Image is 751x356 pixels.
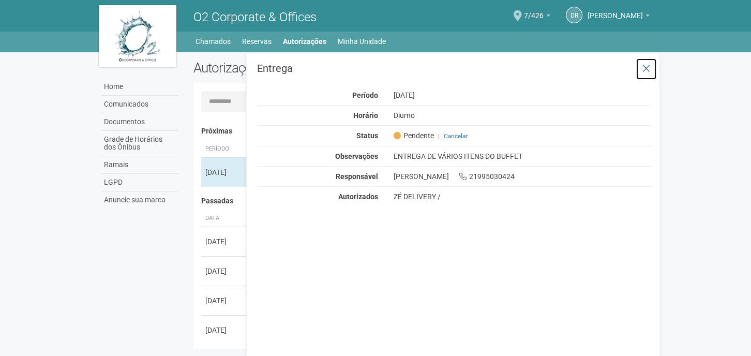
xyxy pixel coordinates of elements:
[438,132,440,140] span: |
[524,13,550,21] a: 7/426
[201,141,248,158] th: Período
[335,152,378,160] strong: Observações
[201,210,248,227] th: Data
[205,167,244,177] div: [DATE]
[386,91,659,100] div: [DATE]
[588,13,650,21] a: [PERSON_NAME]
[201,127,644,135] h4: Próximas
[283,34,326,49] a: Autorizações
[205,266,244,276] div: [DATE]
[394,131,434,140] span: Pendente
[257,63,652,73] h3: Entrega
[193,10,317,24] span: O2 Corporate & Offices
[99,5,176,67] img: logo.jpg
[101,96,178,113] a: Comunicados
[196,34,231,49] a: Chamados
[101,156,178,174] a: Ramais
[205,295,244,306] div: [DATE]
[566,7,582,23] a: DR
[588,2,643,20] span: Dalva Rocha
[193,60,415,76] h2: Autorizações
[101,191,178,209] a: Anuncie sua marca
[394,192,652,201] div: ZÉ DELIVERY /
[524,2,544,20] span: 7/426
[242,34,272,49] a: Reservas
[444,132,468,140] a: Cancelar
[101,113,178,131] a: Documentos
[353,111,378,120] strong: Horário
[336,172,378,181] strong: Responsável
[356,131,378,140] strong: Status
[101,78,178,96] a: Home
[205,236,244,247] div: [DATE]
[101,131,178,156] a: Grade de Horários dos Ônibus
[386,152,659,161] div: ENTREGA DE VÁRIOS ITENS DO BUFFET
[101,174,178,191] a: LGPD
[205,325,244,335] div: [DATE]
[201,197,644,205] h4: Passadas
[386,172,659,181] div: [PERSON_NAME] 21995030424
[352,91,378,99] strong: Período
[338,34,386,49] a: Minha Unidade
[338,192,378,201] strong: Autorizados
[386,111,659,120] div: Diurno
